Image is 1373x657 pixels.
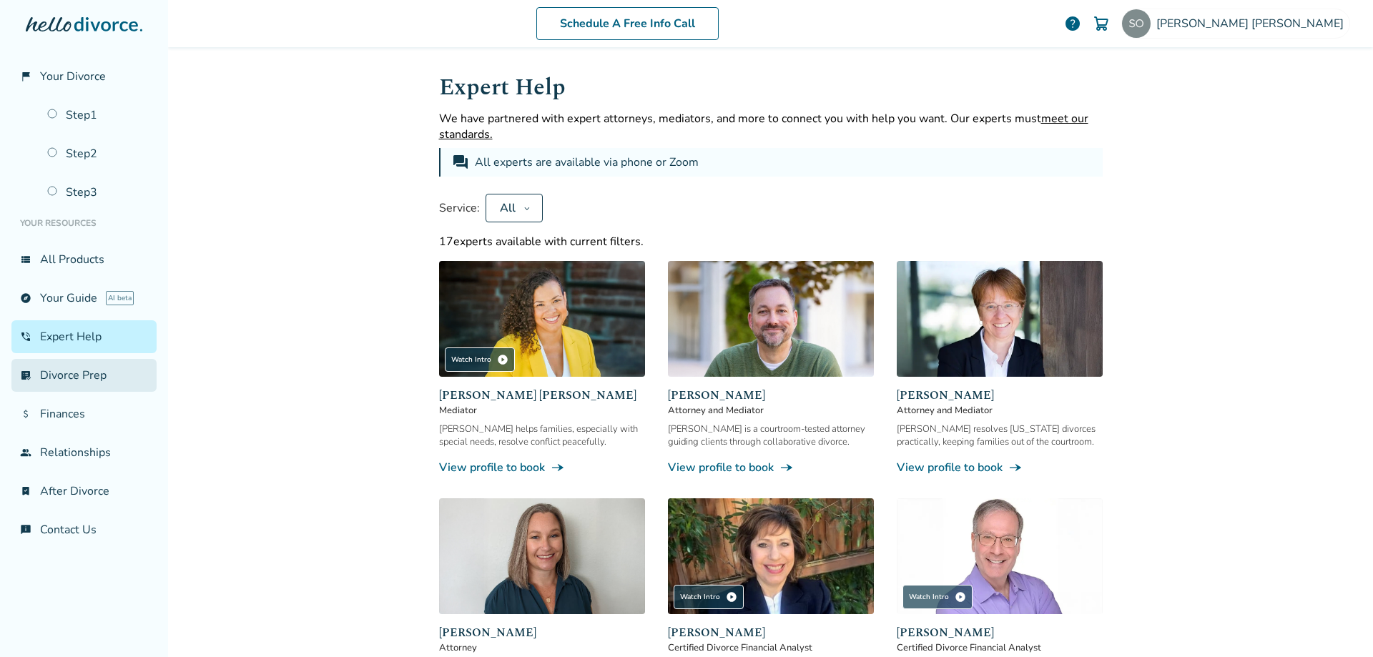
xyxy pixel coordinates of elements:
[106,291,134,305] span: AI beta
[20,524,31,535] span: chat_info
[439,111,1103,142] p: We have partnered with expert attorneys, mediators, and more to connect you with help you want. O...
[439,234,1103,250] div: 17 experts available with current filters.
[497,354,508,365] span: play_circle
[11,513,157,546] a: chat_infoContact Us
[11,320,157,353] a: phone_in_talkExpert Help
[20,485,31,497] span: bookmark_check
[897,641,1103,654] span: Certified Divorce Financial Analyst
[668,498,874,614] img: Sandra Giudici
[20,254,31,265] span: view_list
[668,460,874,475] a: View profile to bookline_end_arrow_notch
[668,624,874,641] span: [PERSON_NAME]
[11,359,157,392] a: list_alt_checkDivorce Prep
[39,137,157,170] a: Step2
[439,200,480,216] span: Service:
[1093,15,1110,32] img: Cart
[439,404,645,417] span: Mediator
[20,370,31,381] span: list_alt_check
[11,436,157,469] a: groupRelationships
[902,585,973,609] div: Watch Intro
[779,460,794,475] span: line_end_arrow_notch
[439,624,645,641] span: [PERSON_NAME]
[1156,16,1349,31] span: [PERSON_NAME] [PERSON_NAME]
[39,176,157,209] a: Step3
[40,69,106,84] span: Your Divorce
[668,261,874,377] img: Neil Forester
[668,423,874,448] div: [PERSON_NAME] is a courtroom-tested attorney guiding clients through collaborative divorce.
[20,292,31,304] span: explore
[1122,9,1151,38] img: spenceroliphant101@gmail.com
[20,331,31,342] span: phone_in_talk
[486,194,543,222] button: All
[674,585,744,609] div: Watch Intro
[551,460,565,475] span: line_end_arrow_notch
[439,460,645,475] a: View profile to bookline_end_arrow_notch
[1008,460,1023,475] span: line_end_arrow_notch
[445,347,515,372] div: Watch Intro
[11,243,157,276] a: view_listAll Products
[897,423,1103,448] div: [PERSON_NAME] resolves [US_STATE] divorces practically, keeping families out of the courtroom.
[668,641,874,654] span: Certified Divorce Financial Analyst
[726,591,737,603] span: play_circle
[439,111,1088,142] span: meet our standards.
[897,460,1103,475] a: View profile to bookline_end_arrow_notch
[897,387,1103,404] span: [PERSON_NAME]
[439,641,645,654] span: Attorney
[11,209,157,237] li: Your Resources
[439,423,645,448] div: [PERSON_NAME] helps families, especially with special needs, resolve conflict peacefully.
[11,282,157,315] a: exploreYour GuideAI beta
[439,70,1103,105] h1: Expert Help
[20,408,31,420] span: attach_money
[20,447,31,458] span: group
[439,498,645,614] img: Desiree Howard
[1064,15,1081,32] a: help
[897,498,1103,614] img: Jeff Landers
[11,397,157,430] a: attach_moneyFinances
[955,591,966,603] span: play_circle
[475,154,702,171] div: All experts are available via phone or Zoom
[897,404,1103,417] span: Attorney and Mediator
[20,71,31,82] span: flag_2
[536,7,719,40] a: Schedule A Free Info Call
[668,387,874,404] span: [PERSON_NAME]
[439,387,645,404] span: [PERSON_NAME] [PERSON_NAME]
[452,154,469,171] span: forum
[1301,588,1373,657] iframe: Chat Widget
[439,261,645,377] img: Claudia Brown Coulter
[897,624,1103,641] span: [PERSON_NAME]
[897,261,1103,377] img: Anne Mania
[11,475,157,508] a: bookmark_checkAfter Divorce
[498,200,518,216] div: All
[39,99,157,132] a: Step1
[668,404,874,417] span: Attorney and Mediator
[11,60,157,93] a: flag_2Your Divorce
